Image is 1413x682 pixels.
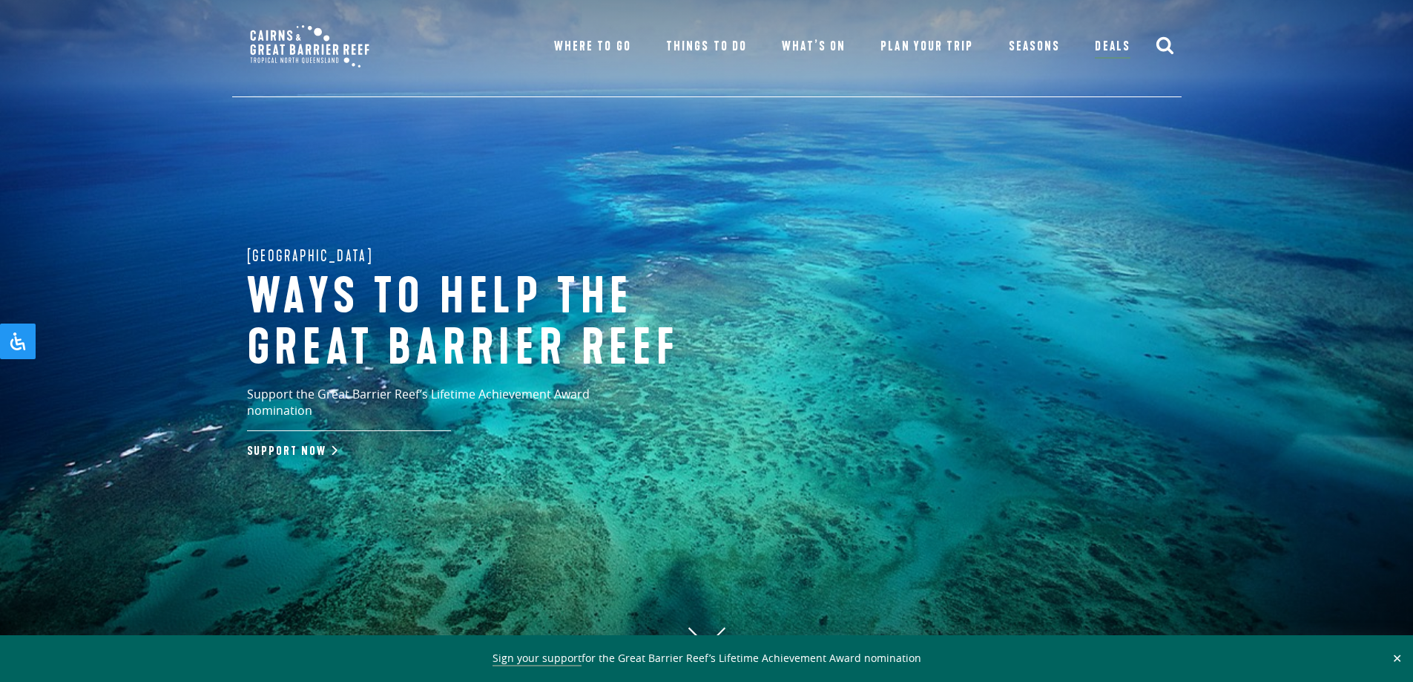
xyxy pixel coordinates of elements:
span: for the Great Barrier Reef’s Lifetime Achievement Award nomination [493,651,921,666]
a: Deals [1095,36,1130,59]
a: Support Now [247,444,335,459]
a: Things To Do [666,36,746,57]
p: Support the Great Barrier Reef’s Lifetime Achievement Award nomination [247,386,655,431]
svg: Open Accessibility Panel [9,332,27,350]
a: Seasons [1009,36,1060,57]
a: Where To Go [554,36,630,57]
a: What’s On [782,36,845,57]
button: Close [1389,652,1406,665]
a: Plan Your Trip [880,36,973,57]
span: [GEOGRAPHIC_DATA] [247,243,374,267]
h1: Ways to help the great barrier reef [247,272,737,375]
a: Sign your support [493,651,582,666]
img: CGBR-TNQ_dual-logo.svg [240,15,380,78]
